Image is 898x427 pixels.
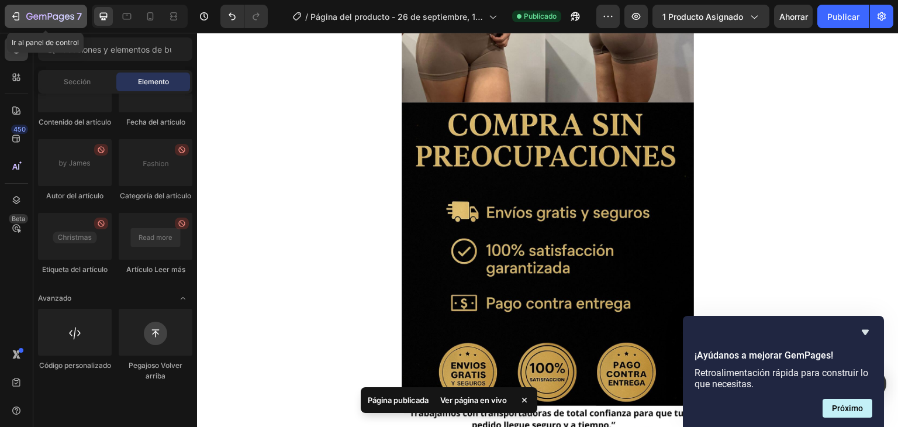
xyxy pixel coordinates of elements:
[46,191,103,200] font: Autor del artículo
[817,5,869,28] button: Publicar
[126,118,185,126] font: Fecha del artículo
[652,5,769,28] button: 1 producto asignado
[39,361,111,370] font: Código personalizado
[310,12,483,34] font: Página del producto - 26 de septiembre, 13:07:52
[858,325,872,339] button: Ocultar encuesta
[827,12,859,22] font: Publicar
[695,367,868,390] font: Retroalimentación rápida para construir lo que necesitas.
[832,404,863,413] font: Próximo
[129,361,182,380] font: Pegajoso Volver arriba
[779,12,808,22] font: Ahorrar
[12,215,25,223] font: Beta
[305,12,308,22] font: /
[64,77,91,86] font: Sección
[368,395,429,405] font: Página publicada
[774,5,813,28] button: Ahorrar
[197,33,898,427] iframe: Área de diseño
[38,294,71,302] font: Avanzado
[695,325,872,418] div: ¡Ayúdanos a mejorar GemPages!
[77,11,82,22] font: 7
[695,349,872,363] h2: ¡Ayúdanos a mejorar GemPages!
[38,37,192,61] input: Secciones y elementos de búsqueda
[138,77,169,86] font: Elemento
[120,191,191,200] font: Categoría del artículo
[174,289,192,308] span: Abrir palanca
[5,5,87,28] button: 7
[126,265,185,274] font: Artículo Leer más
[13,125,26,133] font: 450
[440,395,507,405] font: Ver página en vivo
[662,12,743,22] font: 1 producto asignado
[42,265,108,274] font: Etiqueta del artículo
[220,5,268,28] div: Deshacer/Rehacer
[524,12,557,20] font: Publicado
[39,118,111,126] font: Contenido del artículo
[823,399,872,418] button: Siguiente pregunta
[695,350,833,361] font: ¡Ayúdanos a mejorar GemPages!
